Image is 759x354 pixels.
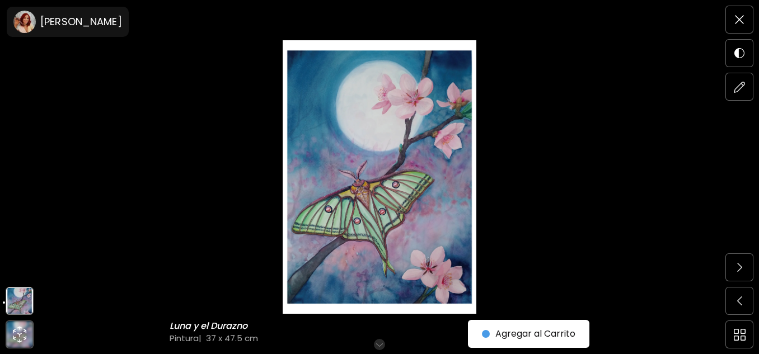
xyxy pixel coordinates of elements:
[170,320,250,332] h6: Luna y el Durazno
[40,15,122,29] h6: [PERSON_NAME]
[482,327,575,341] span: Agregar al Carrito
[170,332,495,344] h4: Pintura | 37 x 47.5 cm
[468,320,589,348] button: Agregar al Carrito
[11,325,29,343] div: animation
